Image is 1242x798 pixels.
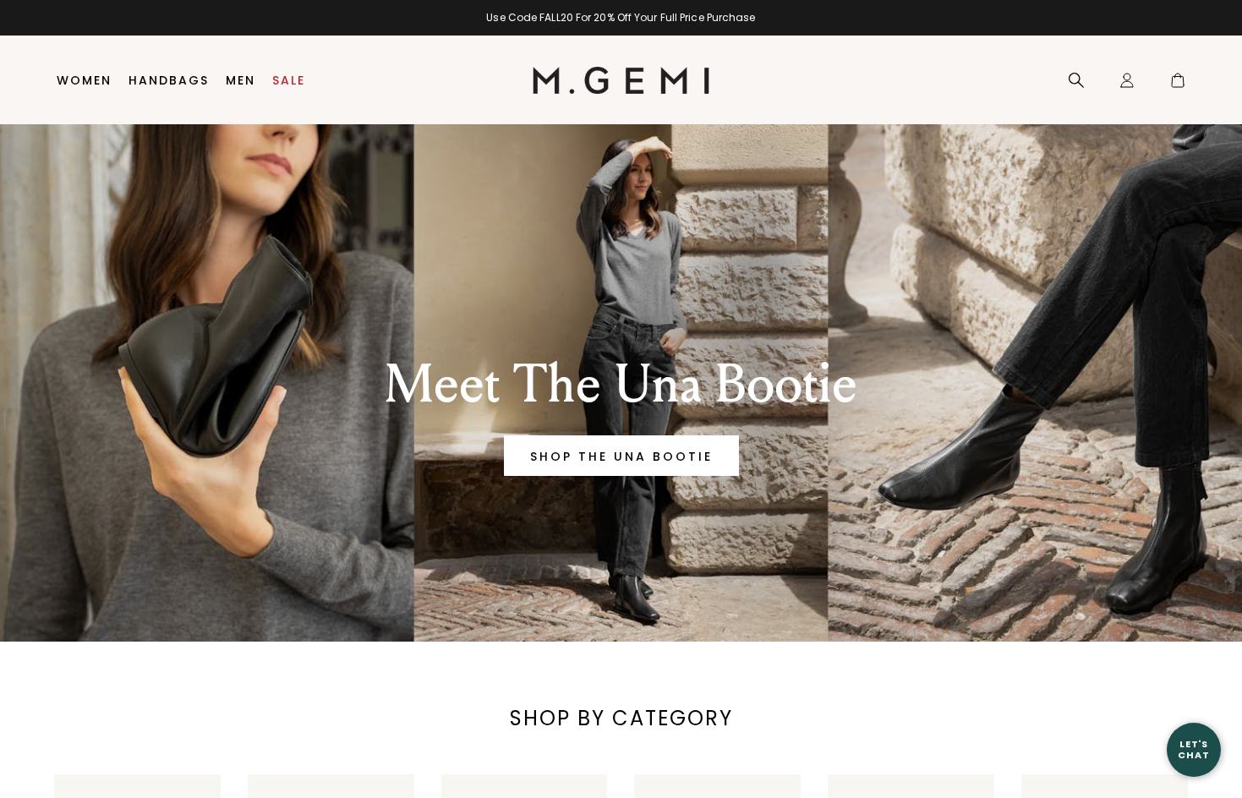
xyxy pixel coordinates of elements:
[328,354,915,415] div: Meet The Una Bootie
[272,74,305,87] a: Sale
[57,74,112,87] a: Women
[129,74,209,87] a: Handbags
[226,74,255,87] a: Men
[504,435,739,476] a: Banner primary button
[466,705,776,732] div: SHOP BY CATEGORY
[533,67,709,94] img: M.Gemi
[1167,739,1221,760] div: Let's Chat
